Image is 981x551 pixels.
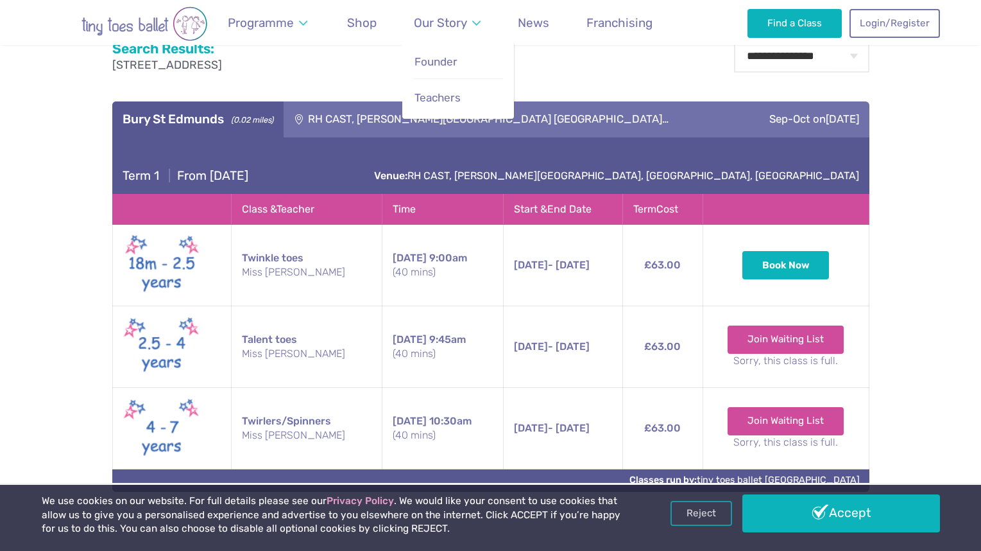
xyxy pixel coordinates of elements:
a: Franchising [581,8,659,38]
small: (40 mins) [393,265,493,279]
a: Privacy Policy [327,495,394,507]
span: [DATE] [514,340,548,353]
small: Miss [PERSON_NAME] [242,265,371,279]
small: Miss [PERSON_NAME] [242,428,371,442]
a: Find a Class [747,9,842,37]
small: Sorry, this class is full. [713,354,858,368]
a: Founder [413,48,502,76]
small: Miss [PERSON_NAME] [242,347,371,361]
a: Programme [222,8,314,38]
p: We use cookies on our website. For full details please see our . We would like your consent to us... [42,494,626,536]
th: Class & Teacher [231,194,382,224]
span: [DATE] [826,112,859,125]
div: RH CAST, [PERSON_NAME][GEOGRAPHIC_DATA] [GEOGRAPHIC_DATA]… [284,101,742,137]
h2: Search Results: [112,40,222,57]
span: [DATE] [393,415,427,427]
span: [DATE] [514,259,548,271]
h3: Bury St Edmunds [123,112,273,127]
span: Term 1 [123,168,159,183]
span: Our Story [414,15,467,30]
span: News [518,15,549,30]
span: Shop [347,15,377,30]
td: 10:30am [382,388,503,469]
a: Shop [341,8,383,38]
span: [DATE] [393,333,427,345]
span: - [DATE] [514,422,590,434]
small: Sorry, this class is full. [713,435,858,450]
small: (0.02 miles) [226,112,273,125]
td: £63.00 [622,306,703,388]
td: £63.00 [622,225,703,306]
span: Programme [228,15,294,30]
img: Twirlers & Spinners New (May 2025) [123,396,200,461]
span: | [162,168,177,183]
td: Talent toes [231,306,382,388]
span: Franchising [586,15,653,30]
strong: Classes run by: [629,475,697,485]
img: Talent toes New (May 2025) [123,314,200,380]
a: Login/Register [849,9,939,37]
td: Twinkle toes [231,225,382,306]
a: Reject [670,501,732,525]
button: Book Now [742,251,830,279]
img: tiny toes ballet [42,6,247,41]
a: Our Story [407,8,486,38]
div: Sep-Oct on [741,101,869,137]
td: £63.00 [622,388,703,469]
small: (40 mins) [393,428,493,442]
th: Term Cost [622,194,703,224]
a: Join Waiting List [728,326,844,354]
a: Classes run by:tiny toes ballet [GEOGRAPHIC_DATA] [629,475,860,485]
p: [STREET_ADDRESS] [112,57,222,73]
span: Teachers [414,91,461,104]
span: - [DATE] [514,259,590,271]
th: Time [382,194,503,224]
small: (40 mins) [393,347,493,361]
span: - [DATE] [514,340,590,353]
th: Start & End Date [503,194,622,224]
td: 9:00am [382,225,503,306]
span: Founder [414,55,457,68]
img: Twinkle toes New (May 2025) [123,232,200,298]
a: Accept [742,494,940,532]
td: 9:45am [382,306,503,388]
a: Join Waiting List [728,407,844,435]
td: Twirlers/Spinners [231,388,382,469]
span: [DATE] [393,252,427,264]
strong: Venue: [374,170,407,182]
h4: From [DATE] [123,168,248,184]
a: News [512,8,556,38]
a: Venue:RH CAST, [PERSON_NAME][GEOGRAPHIC_DATA], [GEOGRAPHIC_DATA], [GEOGRAPHIC_DATA] [374,170,859,182]
span: [DATE] [514,422,548,434]
a: Teachers [413,84,502,112]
